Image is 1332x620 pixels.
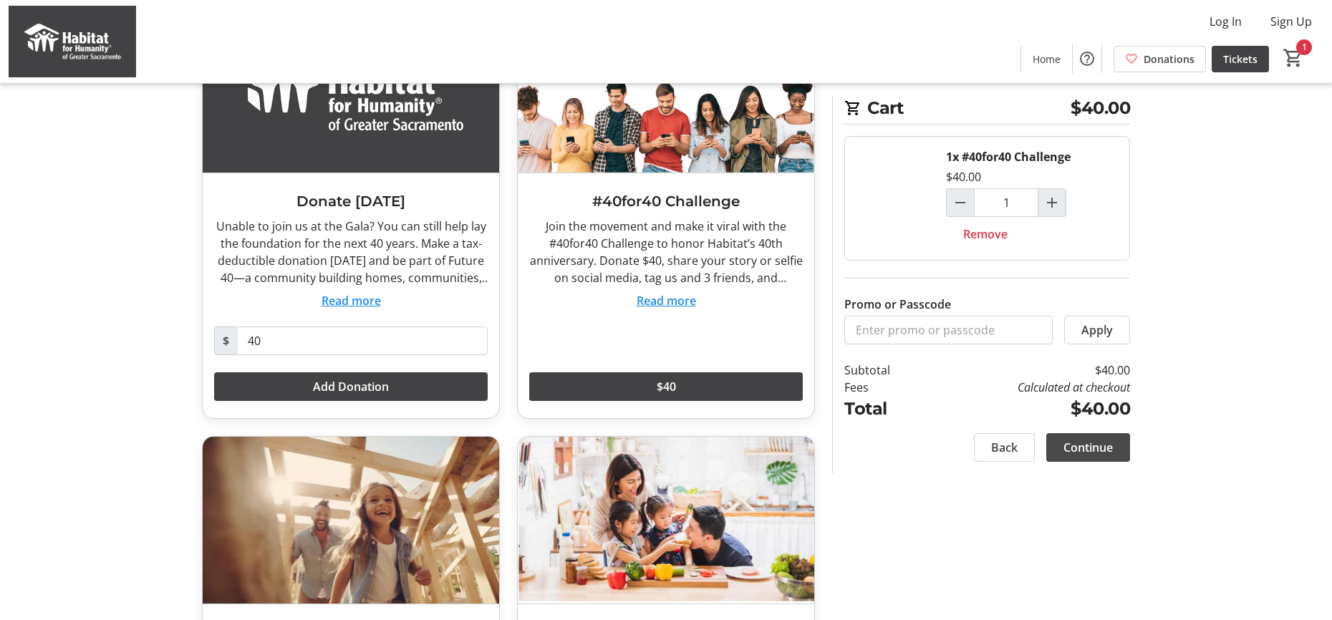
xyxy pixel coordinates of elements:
[657,378,676,395] span: $40
[214,372,488,401] button: Add Donation
[946,168,981,185] div: $40.00
[845,137,935,260] img: #40for40 Challenge
[529,372,803,401] button: $40
[529,190,803,212] h3: #40for40 Challenge
[529,218,803,286] div: Join the movement and make it viral with the #40for40 Challenge to honor Habitat’s 40th anniversa...
[214,190,488,212] h3: Donate [DATE]
[946,148,1071,165] div: 1x #40for40 Challenge
[1212,46,1269,72] a: Tickets
[1046,433,1130,462] button: Continue
[518,6,814,173] img: #40for40 Challenge
[844,296,951,313] label: Promo or Passcode
[1270,13,1312,30] span: Sign Up
[974,433,1035,462] button: Back
[214,218,488,286] div: Unable to join us at the Gala? You can still help lay the foundation for the next 40 years. Make ...
[844,396,927,422] td: Total
[203,437,499,604] img: Framing Package
[1198,10,1253,33] button: Log In
[927,379,1130,396] td: Calculated at checkout
[1033,52,1061,67] span: Home
[1223,52,1258,67] span: Tickets
[1038,189,1066,216] button: Increment by one
[518,437,814,604] img: Cabinets, Plumbing, & Countertops
[947,189,974,216] button: Decrement by one
[1259,10,1323,33] button: Sign Up
[1144,52,1195,67] span: Donations
[844,95,1130,125] h2: Cart
[1064,316,1130,344] button: Apply
[313,378,389,395] span: Add Donation
[1071,95,1130,121] span: $40.00
[322,292,381,309] button: Read more
[1073,44,1101,73] button: Help
[637,292,696,309] button: Read more
[974,188,1038,217] input: #40for40 Challenge Quantity
[1210,13,1242,30] span: Log In
[1280,45,1306,71] button: Cart
[991,439,1018,456] span: Back
[9,6,136,77] img: Habitat for Humanity of Greater Sacramento's Logo
[927,362,1130,379] td: $40.00
[203,6,499,173] img: Donate Today
[214,326,237,355] span: $
[1114,46,1206,72] a: Donations
[927,396,1130,422] td: $40.00
[1021,46,1072,72] a: Home
[1063,439,1113,456] span: Continue
[844,316,1053,344] input: Enter promo or passcode
[236,326,488,355] input: Donation Amount
[844,362,927,379] td: Subtotal
[1081,321,1113,339] span: Apply
[963,226,1008,243] span: Remove
[844,379,927,396] td: Fees
[946,220,1025,248] button: Remove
